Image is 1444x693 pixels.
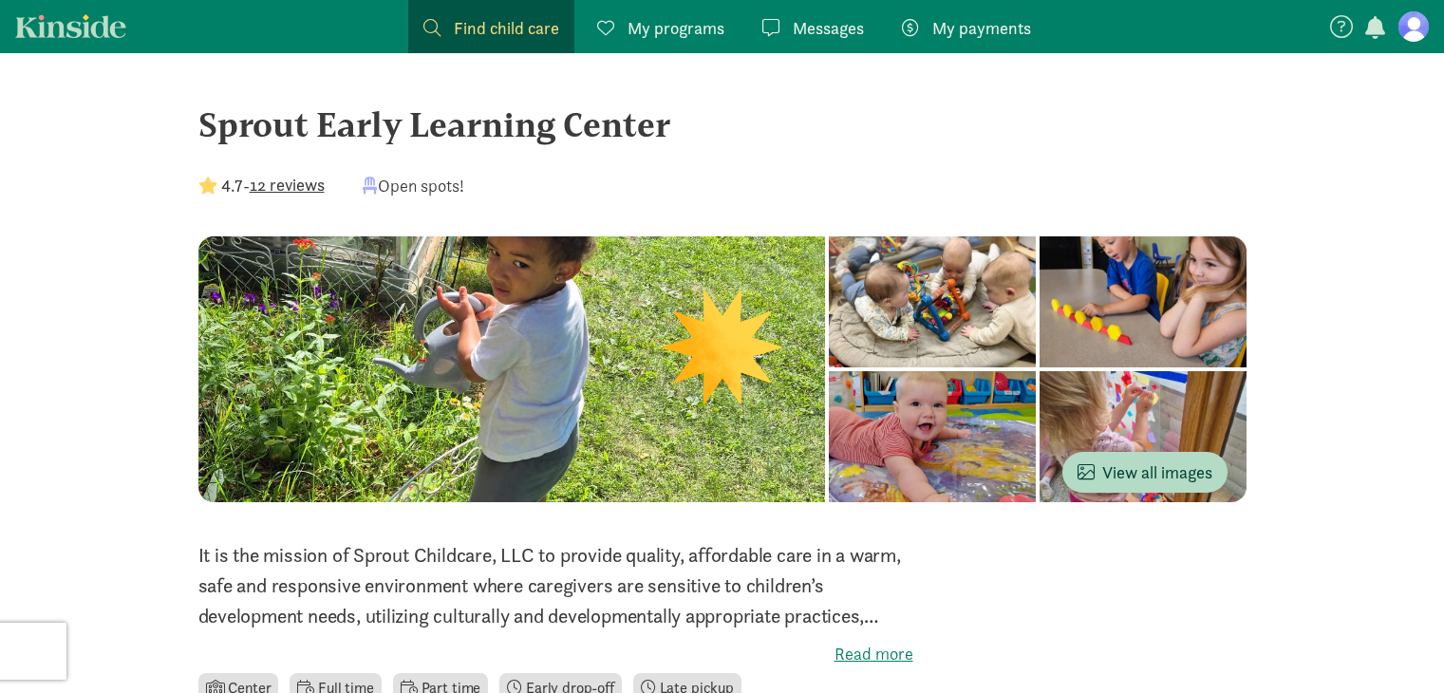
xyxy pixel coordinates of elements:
div: Open spots! [363,173,464,198]
span: Find child care [454,15,559,41]
strong: 4.7 [221,175,243,197]
span: My payments [932,15,1031,41]
span: View all images [1078,459,1212,485]
button: 12 reviews [250,172,325,197]
button: View all images [1062,452,1228,493]
div: - [198,173,325,198]
label: Read more [198,643,913,665]
div: Sprout Early Learning Center [198,99,1247,150]
span: Messages [793,15,864,41]
span: My programs [628,15,724,41]
a: Kinside [15,14,126,38]
p: It is the mission of Sprout Childcare, LLC to provide quality, affordable care in a warm, safe an... [198,540,913,631]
